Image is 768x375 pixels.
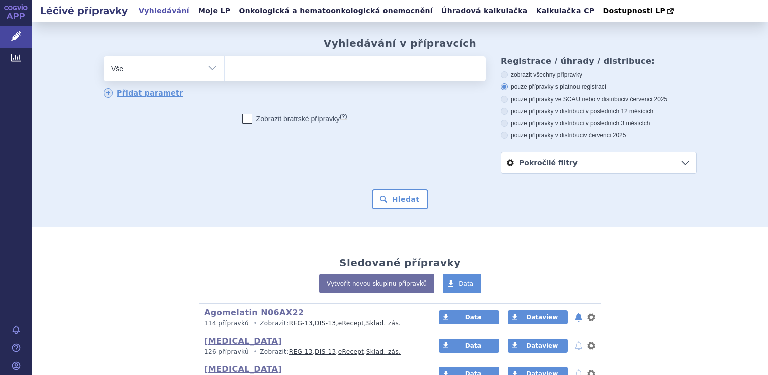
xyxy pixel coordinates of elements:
[315,348,336,355] a: DIS-13
[501,83,697,91] label: pouze přípravky s platnou registrací
[204,336,282,346] a: [MEDICAL_DATA]
[204,320,249,327] span: 114 přípravků
[459,280,473,287] span: Data
[501,131,697,139] label: pouze přípravky v distribuci
[439,310,499,324] a: Data
[319,274,434,293] a: Vytvořit novou skupinu přípravků
[526,314,558,321] span: Dataview
[586,311,596,323] button: nastavení
[465,314,482,321] span: Data
[366,320,401,327] a: Sklad. zás.
[242,114,347,124] label: Zobrazit bratrské přípravky
[204,348,420,356] p: Zobrazit: , , ,
[372,189,429,209] button: Hledat
[236,4,436,18] a: Onkologická a hematoonkologická onemocnění
[204,348,249,355] span: 126 přípravků
[501,152,696,173] a: Pokročilé filtry
[501,71,697,79] label: zobrazit všechny přípravky
[32,4,136,18] h2: Léčivé přípravky
[501,56,697,66] h3: Registrace / úhrady / distribuce:
[339,257,461,269] h2: Sledované přípravky
[324,37,477,49] h2: Vyhledávání v přípravcích
[508,339,568,353] a: Dataview
[533,4,598,18] a: Kalkulačka CP
[338,348,364,355] a: eRecept
[289,348,313,355] a: REG-13
[573,311,584,323] button: notifikace
[586,340,596,352] button: nastavení
[573,340,584,352] button: notifikace
[366,348,401,355] a: Sklad. zás.
[340,113,347,120] abbr: (?)
[584,132,626,139] span: v červenci 2025
[501,119,697,127] label: pouze přípravky v distribuci v posledních 3 měsících
[204,364,282,374] a: [MEDICAL_DATA]
[625,96,667,103] span: v červenci 2025
[204,319,420,328] p: Zobrazit: , , ,
[443,274,481,293] a: Data
[439,339,499,353] a: Data
[526,342,558,349] span: Dataview
[338,320,364,327] a: eRecept
[104,88,183,98] a: Přidat parametr
[251,348,260,356] i: •
[251,319,260,328] i: •
[501,95,697,103] label: pouze přípravky ve SCAU nebo v distribuci
[315,320,336,327] a: DIS-13
[603,7,665,15] span: Dostupnosti LP
[465,342,482,349] span: Data
[289,320,313,327] a: REG-13
[438,4,531,18] a: Úhradová kalkulačka
[600,4,679,18] a: Dostupnosti LP
[195,4,233,18] a: Moje LP
[501,107,697,115] label: pouze přípravky v distribuci v posledních 12 měsících
[508,310,568,324] a: Dataview
[204,308,304,317] a: Agomelatin N06AX22
[136,4,193,18] a: Vyhledávání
